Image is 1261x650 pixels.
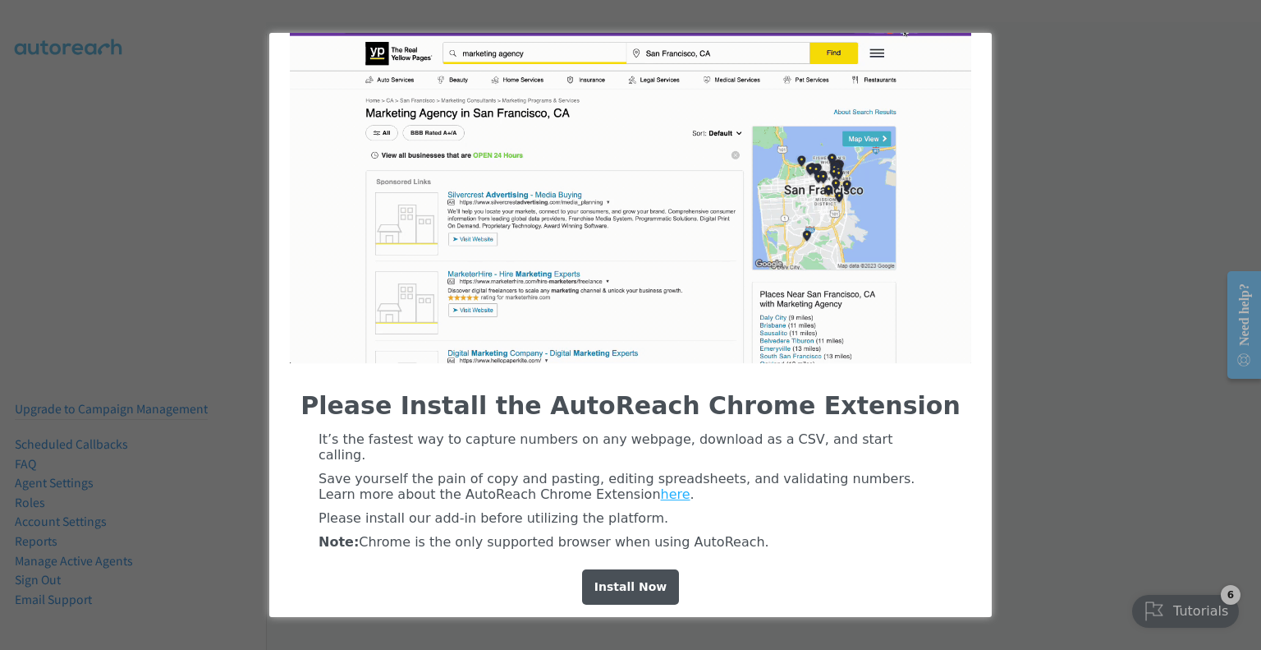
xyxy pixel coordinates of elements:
[290,16,971,363] img: 4225964209764411.gif
[99,7,118,26] upt-list-badge: 6
[319,510,668,526] span: Please install our add-in before utilizing the platform.
[10,16,117,49] button: Checklist, Tutorials, 6 incomplete tasks
[290,391,971,420] div: Please Install the AutoReach Chrome Extension
[319,534,769,550] span: Chrome is the only supported browser when using AutoReach.
[319,471,915,502] span: Save yourself the pain of copy and pasting, editing spreadsheets, and validating numbers. Learn m...
[269,33,992,618] div: entering modal
[319,534,359,550] span: Note:
[13,12,47,119] div: Open Resource Center
[19,24,41,86] div: Need help?
[319,431,892,463] span: It’s the fastest way to capture numbers on any webpage, download as a CSV, and start calling.
[661,486,690,502] a: here
[582,569,679,605] div: Install Now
